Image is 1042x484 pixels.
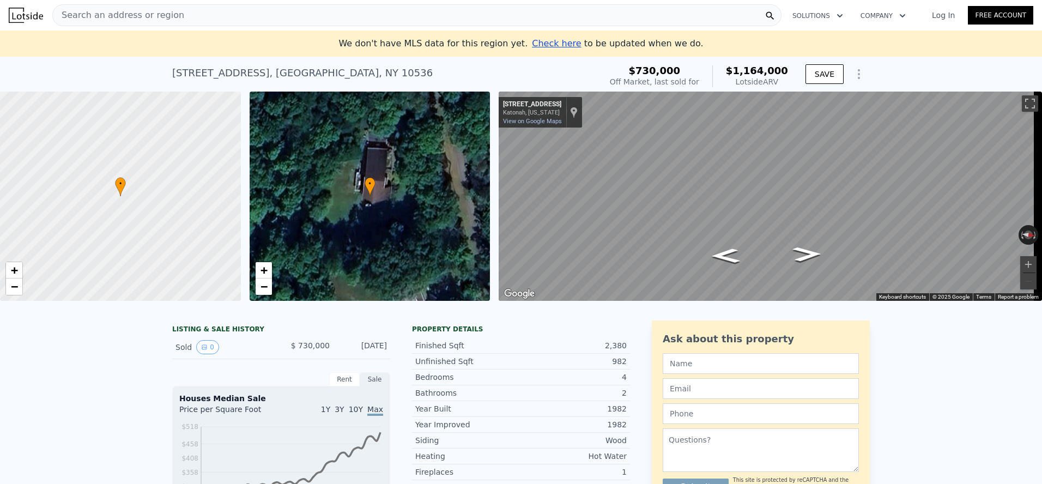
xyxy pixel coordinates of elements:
button: Reset the view [1018,229,1039,240]
a: Zoom out [256,279,272,295]
button: Rotate clockwise [1033,225,1039,245]
div: Hot Water [521,451,627,462]
img: Google [501,287,537,301]
a: Open this area in Google Maps (opens a new window) [501,287,537,301]
path: Go South, Cortlandt Manor Rd [699,245,752,267]
button: Rotate counterclockwise [1019,225,1025,245]
input: Email [663,378,859,399]
div: Year Improved [415,419,521,430]
div: 1 [521,467,627,477]
img: Lotside [9,8,43,23]
span: + [260,263,267,277]
span: 3Y [335,405,344,414]
div: 1982 [521,403,627,414]
span: © 2025 Google [932,294,970,300]
div: Property details [412,325,630,334]
div: We don't have MLS data for this region yet. [338,37,703,50]
div: 2,380 [521,340,627,351]
span: Max [367,405,383,416]
span: Check here [532,38,581,49]
div: Sale [360,372,390,386]
button: SAVE [805,64,844,84]
div: Street View [499,92,1042,301]
span: • [365,179,375,189]
div: 2 [521,388,627,398]
div: Rent [329,372,360,386]
a: Report a problem [998,294,1039,300]
a: Free Account [968,6,1033,25]
div: Off Market, last sold for [610,76,699,87]
span: + [11,263,18,277]
button: Solutions [784,6,852,26]
div: to be updated when we do. [532,37,703,50]
button: Zoom in [1020,256,1037,273]
div: 4 [521,372,627,383]
tspan: $458 [181,440,198,448]
path: Go North, Cortlandt Manor Rd [780,243,833,265]
a: Log In [919,10,968,21]
div: [DATE] [338,340,387,354]
tspan: $358 [181,469,198,476]
button: Show Options [848,63,870,85]
input: Name [663,353,859,374]
a: Zoom in [6,262,22,279]
span: − [260,280,267,293]
div: 982 [521,356,627,367]
div: Finished Sqft [415,340,521,351]
div: Price per Square Foot [179,404,281,421]
div: • [365,177,375,196]
span: 1Y [321,405,330,414]
div: Heating [415,451,521,462]
span: − [11,280,18,293]
button: Keyboard shortcuts [879,293,926,301]
span: $1,164,000 [726,65,788,76]
div: Unfinished Sqft [415,356,521,367]
div: Bathrooms [415,388,521,398]
div: 1982 [521,419,627,430]
div: [STREET_ADDRESS] , [GEOGRAPHIC_DATA] , NY 10536 [172,65,433,81]
a: Zoom in [256,262,272,279]
div: • [115,177,126,196]
span: • [115,179,126,189]
a: Terms [976,294,991,300]
div: Ask about this property [663,331,859,347]
span: Search an address or region [53,9,184,22]
div: Houses Median Sale [179,393,383,404]
button: View historical data [196,340,219,354]
div: Bedrooms [415,372,521,383]
div: Katonah, [US_STATE] [503,109,561,116]
tspan: $518 [181,423,198,431]
div: LISTING & SALE HISTORY [172,325,390,336]
div: Sold [175,340,272,354]
div: Map [499,92,1042,301]
a: Show location on map [570,106,578,118]
div: Wood [521,435,627,446]
div: Lotside ARV [726,76,788,87]
div: [STREET_ADDRESS] [503,100,561,109]
input: Phone [663,403,859,424]
button: Toggle fullscreen view [1022,95,1038,112]
div: Fireplaces [415,467,521,477]
tspan: $408 [181,455,198,462]
span: $730,000 [629,65,681,76]
button: Zoom out [1020,273,1037,289]
button: Company [852,6,914,26]
span: 10Y [349,405,363,414]
span: $ 730,000 [291,341,330,350]
div: Year Built [415,403,521,414]
a: Zoom out [6,279,22,295]
div: Siding [415,435,521,446]
a: View on Google Maps [503,118,562,125]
